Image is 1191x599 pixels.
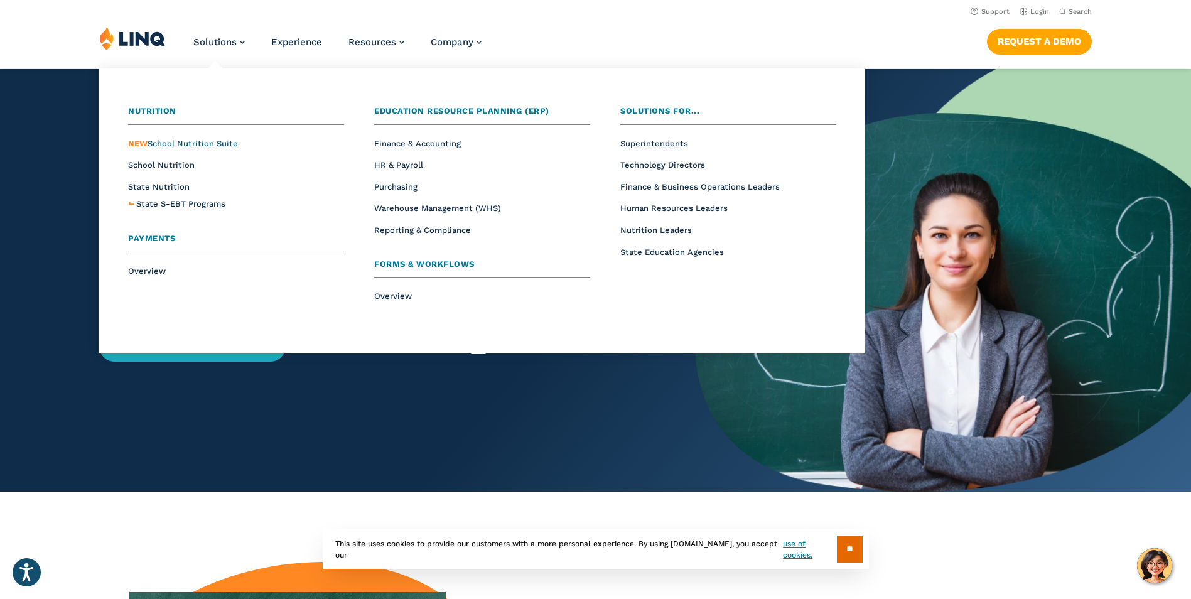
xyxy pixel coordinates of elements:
a: use of cookies. [783,538,836,561]
img: LINQ | K‑12 Software [99,26,166,50]
a: Login [1020,8,1049,16]
span: School Nutrition Suite [128,139,238,148]
span: NEW [128,139,148,148]
span: Education Resource Planning (ERP) [374,106,549,116]
a: Overview [374,291,412,301]
span: Solutions for... [620,106,699,116]
a: State Education Agencies [620,247,724,257]
a: State Nutrition [128,182,190,192]
a: Human Resources Leaders [620,203,728,213]
div: This site uses cookies to provide our customers with a more personal experience. By using [DOMAIN... [323,529,869,569]
a: Overview [128,266,166,276]
a: Resources [348,36,404,48]
span: Forms & Workflows [374,259,475,269]
a: Technology Directors [620,160,705,170]
a: Request a Demo [987,29,1092,54]
span: Nutrition [128,106,176,116]
a: HR & Payroll [374,160,423,170]
a: Experience [271,36,322,48]
a: Purchasing [374,182,418,192]
a: Support [971,8,1010,16]
a: Finance & Business Operations Leaders [620,182,780,192]
a: Forms & Workflows [374,258,590,278]
button: Hello, have a question? Let’s chat. [1137,548,1172,583]
nav: Button Navigation [987,26,1092,54]
span: Resources [348,36,396,48]
a: Warehouse Management (WHS) [374,203,501,213]
a: Superintendents [620,139,688,148]
nav: Primary Navigation [193,26,482,68]
span: Search [1069,8,1092,16]
a: Solutions [193,36,245,48]
a: Payments [128,232,344,252]
span: State S-EBT Programs [136,199,225,208]
a: NEWSchool Nutrition Suite [128,139,238,148]
a: Nutrition [128,105,344,125]
span: Company [431,36,473,48]
img: Home Banner [695,69,1191,492]
span: Payments [128,234,175,243]
a: Education Resource Planning (ERP) [374,105,590,125]
span: Solutions [193,36,237,48]
a: Finance & Accounting [374,139,461,148]
a: Reporting & Compliance [374,225,471,235]
a: Company [431,36,482,48]
a: Nutrition Leaders [620,225,692,235]
a: School Nutrition [128,160,195,170]
a: Solutions for... [620,105,836,125]
button: Open Search Bar [1059,7,1092,16]
a: State S-EBT Programs [136,198,225,211]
